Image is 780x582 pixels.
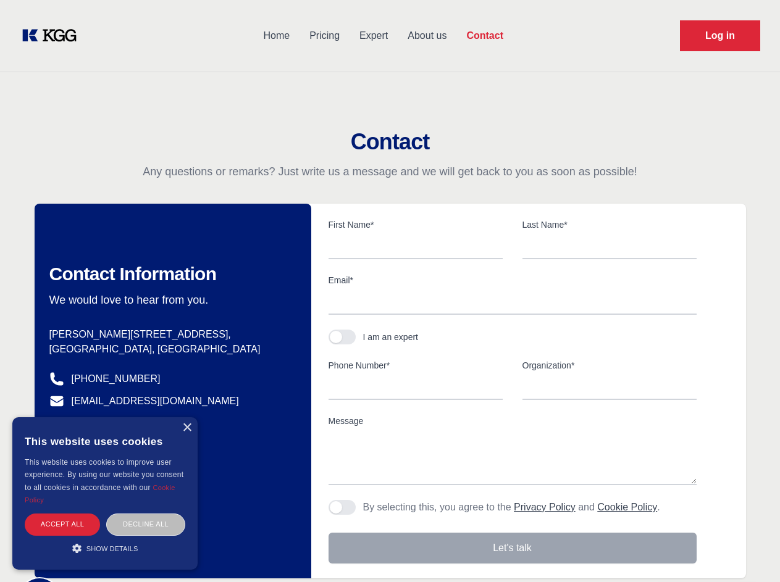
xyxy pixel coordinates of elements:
a: [PHONE_NUMBER] [72,372,161,386]
a: KOL Knowledge Platform: Talk to Key External Experts (KEE) [20,26,86,46]
a: Cookie Policy [597,502,657,512]
span: Show details [86,545,138,552]
label: Organization* [522,359,697,372]
a: Privacy Policy [514,502,576,512]
div: I am an expert [363,331,419,343]
a: Cookie Policy [25,484,175,504]
label: Message [329,415,697,427]
a: [EMAIL_ADDRESS][DOMAIN_NAME] [72,394,239,409]
a: Home [253,20,300,52]
a: @knowledgegategroup [49,416,172,431]
div: Decline all [106,513,185,535]
h2: Contact [15,130,765,154]
div: Accept all [25,513,100,535]
label: Email* [329,274,697,286]
div: Close [182,423,191,433]
p: Any questions or remarks? Just write us a message and we will get back to you as soon as possible! [15,164,765,179]
span: This website uses cookies to improve user experience. By using our website you consent to all coo... [25,458,183,492]
p: [GEOGRAPHIC_DATA], [GEOGRAPHIC_DATA] [49,342,291,357]
div: This website uses cookies [25,426,185,456]
button: Let's talk [329,533,697,563]
a: Expert [350,20,398,52]
a: Request Demo [680,20,760,51]
label: First Name* [329,218,503,231]
a: Contact [456,20,513,52]
iframe: Chat Widget [718,523,780,582]
a: About us [398,20,456,52]
p: We would love to hear from you. [49,293,291,307]
label: Phone Number* [329,359,503,372]
div: Show details [25,542,185,554]
p: By selecting this, you agree to the and . [363,500,660,515]
h2: Contact Information [49,263,291,285]
a: Pricing [300,20,350,52]
p: [PERSON_NAME][STREET_ADDRESS], [49,327,291,342]
label: Last Name* [522,218,697,231]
